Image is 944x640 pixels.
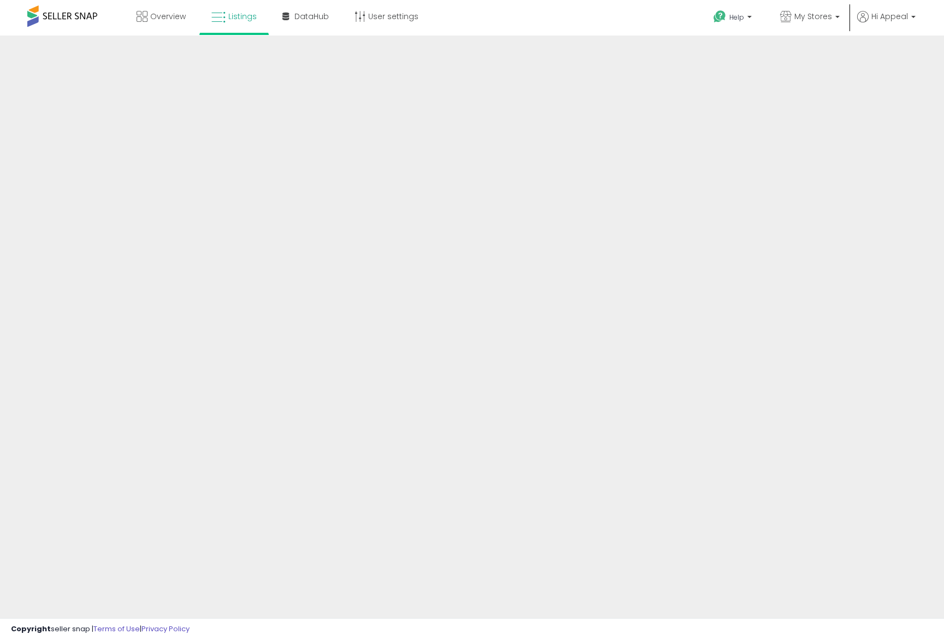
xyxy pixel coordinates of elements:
[871,11,908,22] span: Hi Appeal
[713,10,727,24] i: Get Help
[228,11,257,22] span: Listings
[857,11,916,36] a: Hi Appeal
[729,13,744,22] span: Help
[150,11,186,22] span: Overview
[705,2,763,36] a: Help
[294,11,329,22] span: DataHub
[794,11,832,22] span: My Stores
